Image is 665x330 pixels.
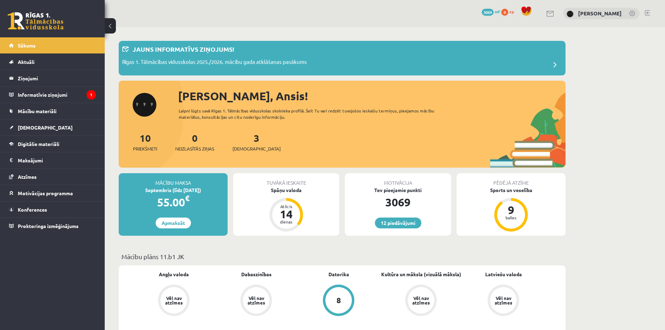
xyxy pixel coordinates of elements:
div: Spāņu valoda [233,186,339,194]
legend: Maksājumi [18,152,96,168]
i: 1 [87,90,96,100]
span: [DEMOGRAPHIC_DATA] [18,124,73,131]
span: Neizlasītās ziņas [175,145,214,152]
span: 3069 [482,9,494,16]
a: Motivācijas programma [9,185,96,201]
div: 55.00 [119,194,228,211]
a: 3069 mP [482,9,500,14]
a: Atzīmes [9,169,96,185]
a: 10Priekšmeti [133,132,157,152]
a: 0Neizlasītās ziņas [175,132,214,152]
span: Konferences [18,206,47,213]
span: € [185,193,190,203]
a: Rīgas 1. Tālmācības vidusskola [8,12,64,30]
a: 8 [297,285,380,317]
div: 8 [337,296,341,304]
a: Aktuāli [9,54,96,70]
span: Atzīmes [18,174,37,180]
span: Digitālie materiāli [18,141,59,147]
a: Datorika [328,271,349,278]
span: [DEMOGRAPHIC_DATA] [232,145,281,152]
span: Motivācijas programma [18,190,73,196]
a: Spāņu valoda Atlicis 14 dienas [233,186,339,233]
div: Vēl nav atzīmes [494,296,513,305]
span: Priekšmeti [133,145,157,152]
a: 0 xp [501,9,517,14]
span: Sākums [18,42,36,49]
div: Mācību maksa [119,173,228,186]
div: Laipni lūgts savā Rīgas 1. Tālmācības vidusskolas skolnieka profilā. Šeit Tu vari redzēt tuvojošo... [179,108,447,120]
span: mP [495,9,500,14]
div: Atlicis [276,204,297,208]
span: 0 [501,9,508,16]
div: [PERSON_NAME], Ansis! [178,88,566,104]
a: Informatīvie ziņojumi1 [9,87,96,103]
img: Ansis Eglājs [567,10,574,17]
div: Vēl nav atzīmes [246,296,266,305]
a: Proktoringa izmēģinājums [9,218,96,234]
a: Vēl nav atzīmes [462,285,545,317]
a: [PERSON_NAME] [578,10,622,17]
div: Motivācija [345,173,451,186]
div: Tev pieejamie punkti [345,186,451,194]
div: Septembris (līdz [DATE]) [119,186,228,194]
a: Vēl nav atzīmes [215,285,297,317]
p: Rīgas 1. Tālmācības vidusskolas 2025./2026. mācību gada atklāšanas pasākums [122,58,307,68]
a: Maksājumi [9,152,96,168]
div: Vēl nav atzīmes [164,296,184,305]
a: [DEMOGRAPHIC_DATA] [9,119,96,135]
p: Jauns informatīvs ziņojums! [133,44,234,54]
p: Mācību plāns 11.b1 JK [121,252,563,261]
div: 9 [501,204,522,215]
div: Tuvākā ieskaite [233,173,339,186]
span: Aktuāli [18,59,35,65]
a: Dabaszinības [241,271,272,278]
a: 12 piedāvājumi [375,218,421,228]
div: Vēl nav atzīmes [411,296,431,305]
a: Vēl nav atzīmes [380,285,462,317]
a: Angļu valoda [159,271,189,278]
span: xp [509,9,514,14]
div: balles [501,215,522,220]
div: dienas [276,220,297,224]
legend: Ziņojumi [18,70,96,86]
legend: Informatīvie ziņojumi [18,87,96,103]
a: Digitālie materiāli [9,136,96,152]
a: Sports un veselība 9 balles [457,186,566,233]
a: Apmaksāt [156,218,191,228]
span: Mācību materiāli [18,108,57,114]
a: 3[DEMOGRAPHIC_DATA] [232,132,281,152]
div: Sports un veselība [457,186,566,194]
a: Mācību materiāli [9,103,96,119]
a: Konferences [9,201,96,218]
a: Sākums [9,37,96,53]
a: Latviešu valoda [485,271,522,278]
div: Pēdējā atzīme [457,173,566,186]
a: Ziņojumi [9,70,96,86]
div: 14 [276,208,297,220]
a: Kultūra un māksla (vizuālā māksla) [381,271,461,278]
a: Vēl nav atzīmes [133,285,215,317]
span: Proktoringa izmēģinājums [18,223,79,229]
div: 3069 [345,194,451,211]
a: Jauns informatīvs ziņojums! Rīgas 1. Tālmācības vidusskolas 2025./2026. mācību gada atklāšanas pa... [122,44,562,72]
